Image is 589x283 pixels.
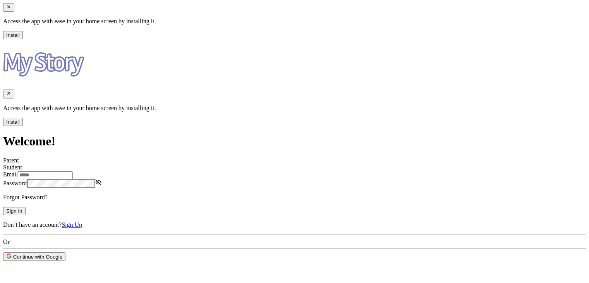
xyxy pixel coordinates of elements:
p: Forgot Password? [3,194,586,201]
label: Password [3,180,27,186]
button: Install [3,31,23,39]
span: Or [3,238,10,245]
button: Install [3,118,23,126]
h1: Welcome! [3,134,586,148]
div: Parent [3,157,586,164]
p: Don’t have an account? [3,221,586,228]
img: icon [6,254,12,259]
span: Sign In [6,208,22,214]
p: Access the app with ease in your home screen by installing it. [3,18,586,25]
p: Access the app with ease in your home screen by installing it. [3,105,586,112]
button: Sign In [3,207,26,215]
label: Email [3,171,18,178]
img: Logo [3,39,84,88]
button: icon Continue with Google [3,252,65,261]
div: Student [3,164,586,171]
a: Sign Up [62,221,82,228]
span: Continue with Google [6,254,62,260]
